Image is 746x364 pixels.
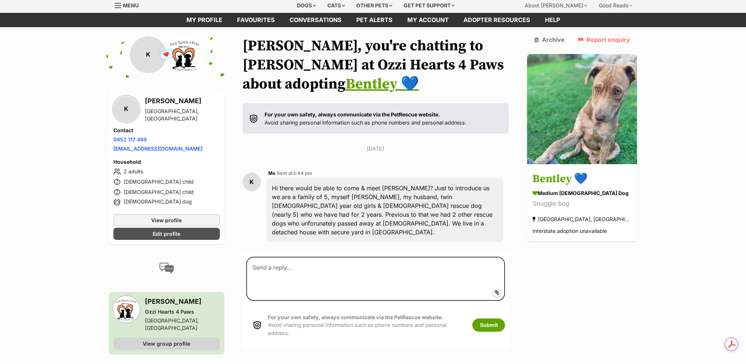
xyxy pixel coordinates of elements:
[159,263,174,274] img: conversation-icon-4a6f8262b818ee0b60e3300018af0b2d0b884aa5de6e9bcb8d3d4eeb1a70a7c4.svg
[145,296,220,307] h3: [PERSON_NAME]
[532,171,632,187] h3: Bentley 💙
[113,338,220,350] a: View group profile
[113,167,220,176] li: 2 adults
[527,54,637,164] img: Bentley 💙
[145,96,220,106] h3: [PERSON_NAME]
[113,158,220,166] h4: Household
[243,173,261,191] div: K
[268,313,465,337] p: Avoid sharing personal information such as phone numbers and personal address.
[472,318,505,332] button: Submit
[532,199,632,209] div: Snuggle bug
[538,13,567,27] a: Help
[527,165,637,241] a: Bentley 💙 medium [DEMOGRAPHIC_DATA] Dog Snuggle bug [GEOGRAPHIC_DATA], [GEOGRAPHIC_DATA] Intersta...
[151,216,182,224] span: View profile
[277,170,312,176] span: Sent at
[167,36,203,73] img: Ozzi Hearts 4 Paws profile pic
[268,314,443,320] strong: For your own safety, always communicate via the PetRescue website.
[456,13,538,27] a: Adopter resources
[532,214,632,224] div: [GEOGRAPHIC_DATA], [GEOGRAPHIC_DATA]
[113,228,220,240] a: Edit profile
[145,108,220,122] div: [GEOGRAPHIC_DATA], [GEOGRAPHIC_DATA]
[265,111,466,126] p: Avoid sharing personal information such as phone numbers and personal address.
[534,36,565,43] a: Archive
[268,170,276,176] span: Me
[153,230,180,238] span: Edit profile
[282,13,349,27] a: conversations
[113,96,139,122] div: K
[243,36,509,94] h1: [PERSON_NAME], you're chatting to [PERSON_NAME] at Ozzi Hearts 4 Paws about adopting
[113,198,220,207] li: [DEMOGRAPHIC_DATA] dog
[346,75,419,93] a: Bentley 💙
[266,178,503,242] div: Hi there would be able to come & meet [PERSON_NAME]? Just to introduce us we are a family of 5, m...
[243,145,509,152] p: [DATE]
[113,127,220,134] h4: Contact
[578,36,630,43] a: Report enquiry
[349,13,400,27] a: Pet alerts
[113,214,220,226] a: View profile
[145,308,220,316] div: Ozzi Hearts 4 Paws
[145,317,220,332] div: [GEOGRAPHIC_DATA], [GEOGRAPHIC_DATA]
[158,47,175,62] span: 💌
[123,2,139,8] span: Menu
[400,13,456,27] a: My account
[113,177,220,186] li: [DEMOGRAPHIC_DATA] child
[143,340,190,347] span: View group profile
[293,170,312,176] span: 3:44 pm
[230,13,282,27] a: Favourites
[532,228,607,234] span: Interstate adoption unavailable
[113,145,203,152] a: [EMAIL_ADDRESS][DOMAIN_NAME]
[265,111,440,118] strong: For your own safety, always communicate via the PetRescue website.
[113,296,139,322] img: Ozzi Hearts 4 Paws profile pic
[130,36,167,73] div: K
[532,189,632,197] div: medium [DEMOGRAPHIC_DATA] Dog
[113,136,147,143] a: 0452 117 499
[179,13,230,27] a: My profile
[113,188,220,197] li: [DEMOGRAPHIC_DATA] child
